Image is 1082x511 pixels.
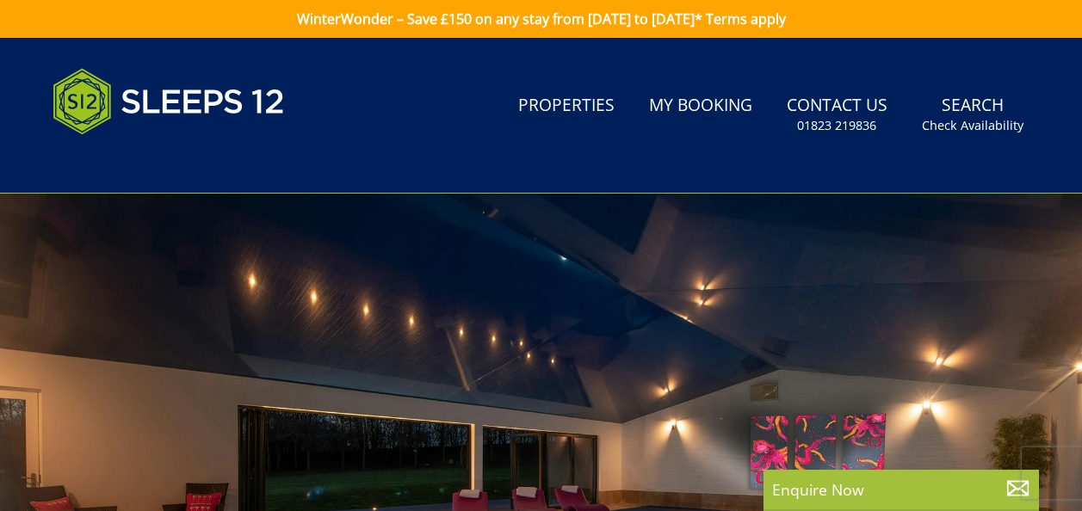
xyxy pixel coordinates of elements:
[922,117,1023,134] small: Check Availability
[772,478,1030,501] p: Enquire Now
[511,87,621,126] a: Properties
[797,117,876,134] small: 01823 219836
[780,87,894,143] a: Contact Us01823 219836
[44,155,225,169] iframe: Customer reviews powered by Trustpilot
[53,58,285,145] img: Sleeps 12
[642,87,759,126] a: My Booking
[915,87,1030,143] a: SearchCheck Availability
